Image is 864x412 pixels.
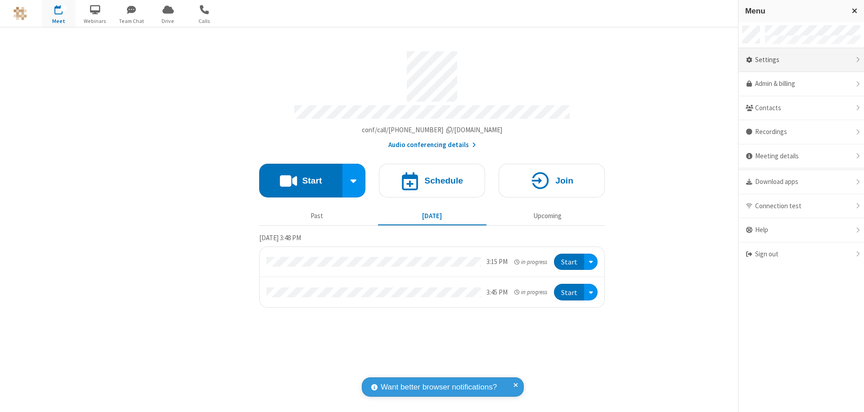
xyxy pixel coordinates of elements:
[738,170,864,194] div: Download apps
[738,194,864,219] div: Connection test
[554,284,584,300] button: Start
[342,164,366,197] div: Start conference options
[584,284,598,300] div: Open menu
[115,17,148,25] span: Team Chat
[738,72,864,96] a: Admin & billing
[362,125,503,135] button: Copy my meeting room linkCopy my meeting room link
[745,7,844,15] h3: Menu
[841,389,857,406] iframe: Chat
[61,5,67,12] div: 2
[259,164,342,197] button: Start
[486,257,508,267] div: 3:15 PM
[78,17,112,25] span: Webinars
[738,48,864,72] div: Settings
[738,144,864,169] div: Meeting details
[424,176,463,185] h4: Schedule
[302,176,322,185] h4: Start
[151,17,185,25] span: Drive
[738,96,864,121] div: Contacts
[381,381,497,393] span: Want better browser notifications?
[555,176,573,185] h4: Join
[378,207,486,224] button: [DATE]
[499,164,605,197] button: Join
[13,7,27,20] img: QA Selenium DO NOT DELETE OR CHANGE
[259,45,605,150] section: Account details
[42,17,76,25] span: Meet
[738,120,864,144] div: Recordings
[584,254,598,270] div: Open menu
[486,287,508,298] div: 3:45 PM
[514,288,547,296] em: in progress
[388,140,476,150] button: Audio conferencing details
[263,207,371,224] button: Past
[379,164,485,197] button: Schedule
[188,17,221,25] span: Calls
[493,207,602,224] button: Upcoming
[554,254,584,270] button: Start
[259,233,605,308] section: Today's Meetings
[362,125,503,134] span: Copy my meeting room link
[738,218,864,242] div: Help
[259,233,301,242] span: [DATE] 3:48 PM
[738,242,864,266] div: Sign out
[514,258,547,266] em: in progress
